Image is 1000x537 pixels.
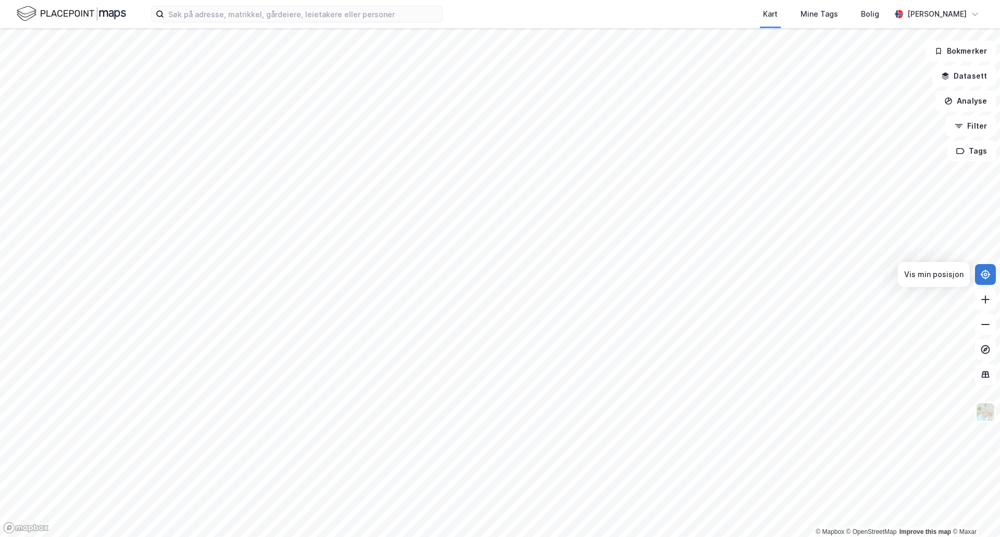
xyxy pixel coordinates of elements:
[801,8,838,20] div: Mine Tags
[816,528,844,535] a: Mapbox
[861,8,879,20] div: Bolig
[926,41,996,61] button: Bokmerker
[948,487,1000,537] iframe: Chat Widget
[17,5,126,23] img: logo.f888ab2527a4732fd821a326f86c7f29.svg
[846,528,897,535] a: OpenStreetMap
[935,91,996,111] button: Analyse
[947,141,996,161] button: Tags
[164,6,442,22] input: Søk på adresse, matrikkel, gårdeiere, leietakere eller personer
[763,8,778,20] div: Kart
[948,487,1000,537] div: Kontrollprogram for chat
[899,528,951,535] a: Improve this map
[976,402,995,422] img: Z
[946,116,996,136] button: Filter
[932,66,996,86] button: Datasett
[3,522,49,534] a: Mapbox homepage
[907,8,967,20] div: [PERSON_NAME]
